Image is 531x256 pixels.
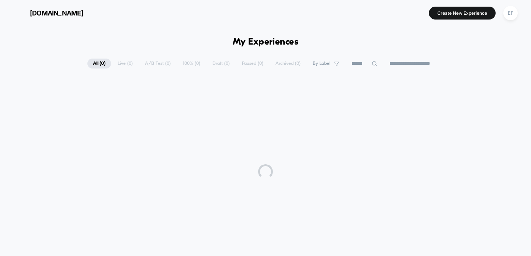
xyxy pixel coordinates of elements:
[30,9,83,17] span: [DOMAIN_NAME]
[501,6,520,21] button: EF
[11,7,86,19] button: [DOMAIN_NAME]
[233,37,299,48] h1: My Experiences
[313,61,330,66] span: By Label
[87,59,111,69] span: All ( 0 )
[503,6,518,20] div: EF
[429,7,496,20] button: Create New Experience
